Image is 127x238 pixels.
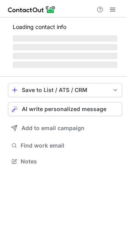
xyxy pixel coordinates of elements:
button: Find work email [8,140,122,151]
p: Loading contact info [13,24,117,30]
span: ‌ [13,44,117,50]
img: ContactOut v5.3.10 [8,5,56,14]
span: ‌ [13,35,117,42]
span: ‌ [13,53,117,59]
span: Notes [21,158,119,165]
button: Notes [8,156,122,167]
span: ‌ [13,61,117,68]
button: save-profile-one-click [8,83,122,97]
span: Find work email [21,142,119,149]
button: AI write personalized message [8,102,122,116]
span: Add to email campaign [21,125,85,131]
button: Add to email campaign [8,121,122,135]
span: AI write personalized message [22,106,106,112]
div: Save to List / ATS / CRM [22,87,108,93]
